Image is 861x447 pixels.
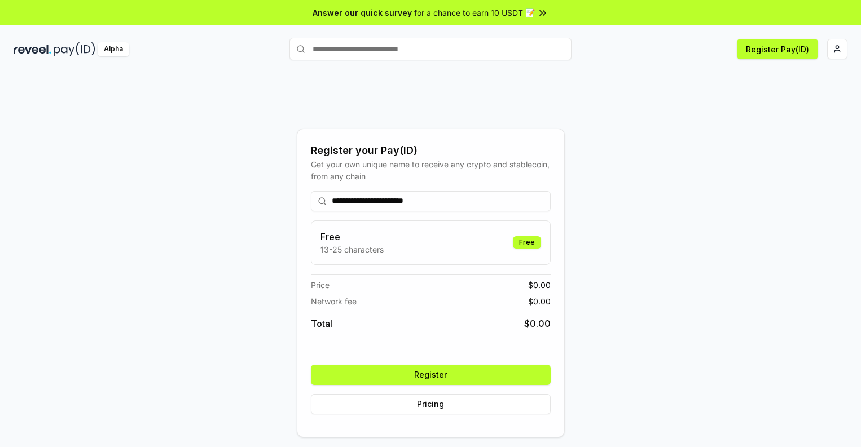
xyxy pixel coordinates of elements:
[737,39,818,59] button: Register Pay(ID)
[311,365,551,385] button: Register
[311,394,551,414] button: Pricing
[528,279,551,291] span: $ 0.00
[311,317,332,330] span: Total
[414,7,535,19] span: for a chance to earn 10 USDT 📝
[311,143,551,158] div: Register your Pay(ID)
[311,158,551,182] div: Get your own unique name to receive any crypto and stablecoin, from any chain
[54,42,95,56] img: pay_id
[320,230,384,244] h3: Free
[513,236,541,249] div: Free
[14,42,51,56] img: reveel_dark
[311,295,357,307] span: Network fee
[524,317,551,330] span: $ 0.00
[320,244,384,255] p: 13-25 characters
[98,42,129,56] div: Alpha
[528,295,551,307] span: $ 0.00
[313,7,412,19] span: Answer our quick survey
[311,279,330,291] span: Price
